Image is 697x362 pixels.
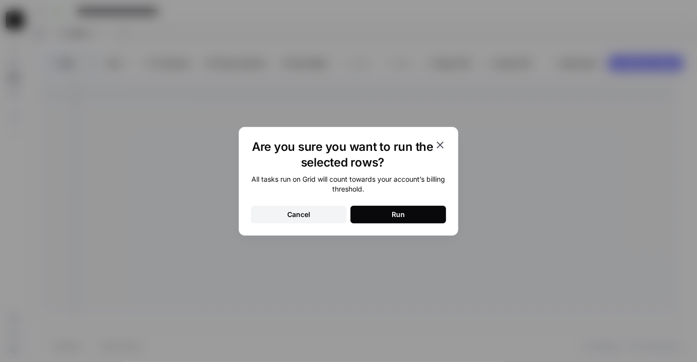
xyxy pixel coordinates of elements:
div: Cancel [287,210,310,219]
div: All tasks run on Grid will count towards your account’s billing threshold. [251,174,446,194]
div: Run [392,210,405,219]
h1: Are you sure you want to run the selected rows? [251,139,434,170]
button: Run [350,206,446,223]
button: Cancel [251,206,347,223]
